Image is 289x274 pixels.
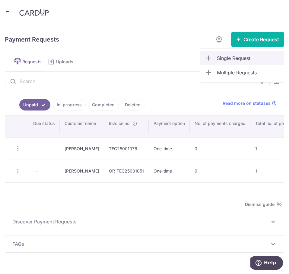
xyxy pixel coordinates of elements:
[60,160,104,182] td: [PERSON_NAME]
[12,240,269,248] span: FAQs
[200,48,284,83] ul: Create Request
[200,65,284,80] a: Multiple Requests
[12,218,277,225] p: Discover Payment Requests
[14,4,26,10] span: Help
[60,137,104,160] td: [PERSON_NAME]
[104,160,149,182] td: OR-TEC25001051
[33,145,40,153] span: -
[231,32,284,47] button: Create Request
[154,120,185,126] span: Payment option
[121,99,144,111] a: Deleted
[88,99,119,111] a: Completed
[250,256,283,271] iframe: Opens a widget where you can find more information
[5,72,255,91] input: Search
[245,201,282,208] span: Dismiss guide
[190,137,250,160] td: 0
[223,100,271,106] span: Read more on statuses
[217,69,279,76] span: Multiple Requests
[60,116,104,137] th: Customer name
[28,116,60,137] th: Due status
[190,160,250,182] td: 0
[190,116,250,137] th: No. of payments charged
[22,59,44,65] span: Requests
[5,35,59,44] h5: Payment Requests
[104,137,149,160] td: TEC25001076
[217,54,279,62] span: Single Request
[104,116,149,137] th: Invoice no.
[200,51,284,65] a: Single Request
[33,167,40,175] span: -
[149,160,190,182] td: One-time
[109,120,131,126] span: Invoice no.
[149,137,190,160] td: One-time
[19,99,50,111] a: Unpaid
[12,52,44,71] a: Requests
[149,116,190,137] th: Payment option
[46,52,78,71] a: Uploads
[195,120,246,126] span: No. of payments charged
[56,59,78,65] span: Uploads
[223,100,277,106] a: Read more on statuses
[53,99,86,111] a: In-progress
[12,218,269,225] span: Discover Payment Requests
[19,9,49,16] img: CardUp
[12,240,277,248] p: FAQs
